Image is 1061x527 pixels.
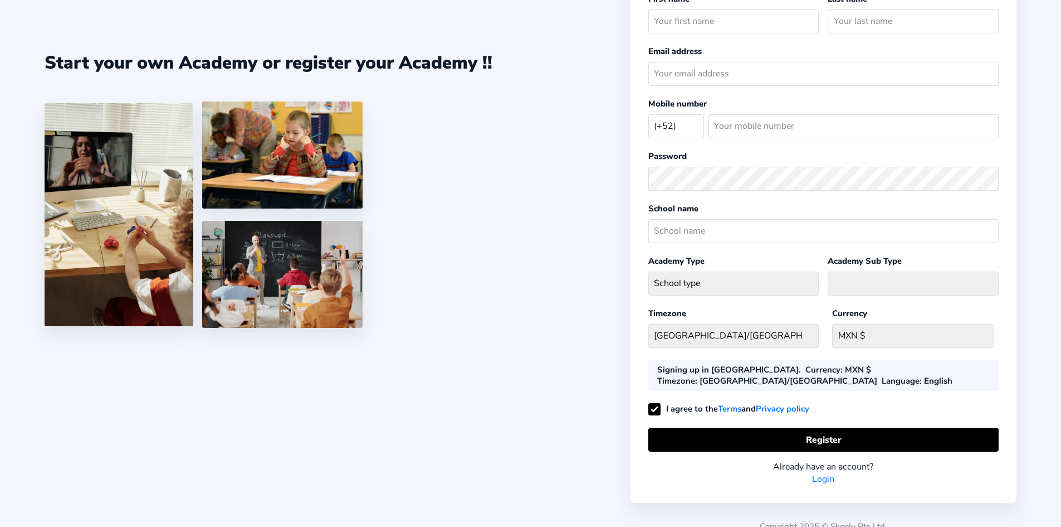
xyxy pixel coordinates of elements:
label: Academy Sub Type [828,255,902,267]
label: Currency [832,308,867,319]
a: Login [812,473,834,485]
input: Your last name [828,9,999,33]
input: School name [648,219,999,243]
b: Currency [805,364,840,375]
label: I agree to the and [648,403,809,414]
img: 4.png [202,101,363,209]
label: Email address [648,46,702,57]
label: Password [648,151,687,162]
label: Timezone [648,308,686,319]
div: Already have an account? [648,461,999,473]
label: Academy Type [648,255,705,267]
label: School name [648,203,698,214]
img: 5.png [202,221,363,328]
input: Your first name [648,9,819,33]
div: : English [882,375,952,386]
div: : [GEOGRAPHIC_DATA]/[GEOGRAPHIC_DATA] [657,375,877,386]
img: 1.jpg [45,103,193,326]
input: Your mobile number [708,114,999,138]
div: Signing up in [GEOGRAPHIC_DATA]. [657,364,801,375]
a: Terms [718,402,741,416]
label: Mobile number [648,98,707,109]
button: eye outlineeye off outline [982,173,999,185]
button: Register [648,428,999,452]
a: Privacy policy [756,402,809,416]
b: Timezone [657,375,695,386]
ion-icon: eye outline [982,173,994,185]
div: Start your own Academy or register your Academy !! [45,51,492,75]
input: Your email address [648,62,999,86]
div: : MXN $ [805,364,871,375]
b: Language [882,375,920,386]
